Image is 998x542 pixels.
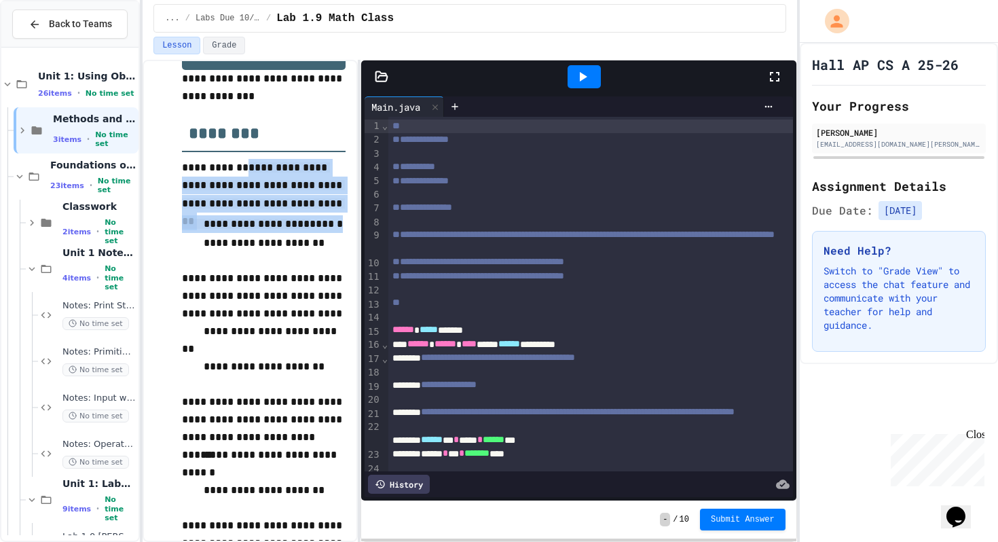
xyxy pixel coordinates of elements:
span: • [96,503,99,514]
span: No time set [62,363,129,376]
div: Main.java [365,96,444,117]
button: Submit Answer [700,509,786,530]
div: 5 [365,175,382,188]
div: My Account [811,5,853,37]
span: Labs Due 10/24 [196,13,261,24]
div: [EMAIL_ADDRESS][DOMAIN_NAME][PERSON_NAME] [816,139,982,149]
span: No time set [95,130,136,148]
h2: Your Progress [812,96,986,115]
span: / [266,13,271,24]
div: 1 [365,120,382,133]
div: 24 [365,463,382,476]
div: 17 [365,353,382,366]
span: No time set [62,456,129,469]
span: Foundations of [GEOGRAPHIC_DATA] [50,159,136,171]
span: Unit 1 Notes: Foundations of Java [62,247,136,259]
span: - [660,513,670,526]
span: Unit 1: Using Objects and Methods [38,70,136,82]
div: 8 [365,216,382,230]
span: / [185,13,190,24]
iframe: chat widget [885,429,984,486]
span: 26 items [38,89,72,98]
span: 3 items [53,135,81,144]
span: 10 [680,514,689,525]
div: 11 [365,270,382,284]
div: 15 [365,325,382,339]
span: • [87,134,90,145]
h2: Assignment Details [812,177,986,196]
span: Methods and Objects [53,113,136,125]
div: 20 [365,393,382,407]
span: No time set [105,264,136,291]
span: Fold line [382,339,388,350]
span: [DATE] [879,201,922,220]
div: 7 [365,202,382,215]
div: 4 [365,161,382,175]
button: Lesson [153,37,200,54]
button: Back to Teams [12,10,128,39]
span: 9 items [62,505,91,513]
span: No time set [86,89,134,98]
div: 12 [365,284,382,297]
span: Notes: Print Statements and Escape Sequences [62,300,136,312]
span: 23 items [50,181,84,190]
span: Notes: Primitive Types [62,346,136,358]
div: 3 [365,147,382,161]
span: Due Date: [812,202,873,219]
button: Grade [203,37,245,54]
span: / [673,514,678,525]
span: 4 items [62,274,91,283]
div: 18 [365,366,382,380]
span: Notes: Input with [PERSON_NAME] [62,393,136,404]
div: 19 [365,380,382,394]
span: Notes: Operators [62,439,136,450]
span: • [90,180,92,191]
span: No time set [62,317,129,330]
span: Back to Teams [49,17,112,31]
h3: Need Help? [824,242,974,259]
p: Switch to "Grade View" to access the chat feature and communicate with your teacher for help and ... [824,264,974,332]
span: ... [165,13,180,24]
iframe: chat widget [941,488,984,528]
span: No time set [105,495,136,522]
div: 9 [365,229,382,257]
span: • [77,88,80,98]
div: 6 [365,188,382,202]
span: No time set [105,218,136,245]
span: Lab 1.9 Math Class [276,10,394,26]
span: Unit 1: Labs due 9/24 [62,477,136,490]
div: [PERSON_NAME] [816,126,982,139]
span: • [96,226,99,237]
span: Classwork [62,200,136,213]
span: Submit Answer [711,514,775,525]
div: Main.java [365,100,427,114]
div: 23 [365,448,382,462]
span: Fold line [382,353,388,364]
div: 13 [365,298,382,312]
div: Chat with us now!Close [5,5,94,86]
h1: Hall AP CS A 25-26 [812,55,959,74]
span: No time set [62,410,129,422]
div: 10 [365,257,382,270]
div: 22 [365,420,382,448]
div: History [368,475,430,494]
div: 16 [365,338,382,352]
div: 21 [365,408,382,421]
span: 2 items [62,228,91,236]
div: 14 [365,311,382,325]
div: 2 [365,133,382,147]
span: Fold line [382,120,388,131]
span: • [96,272,99,283]
span: No time set [98,177,136,194]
